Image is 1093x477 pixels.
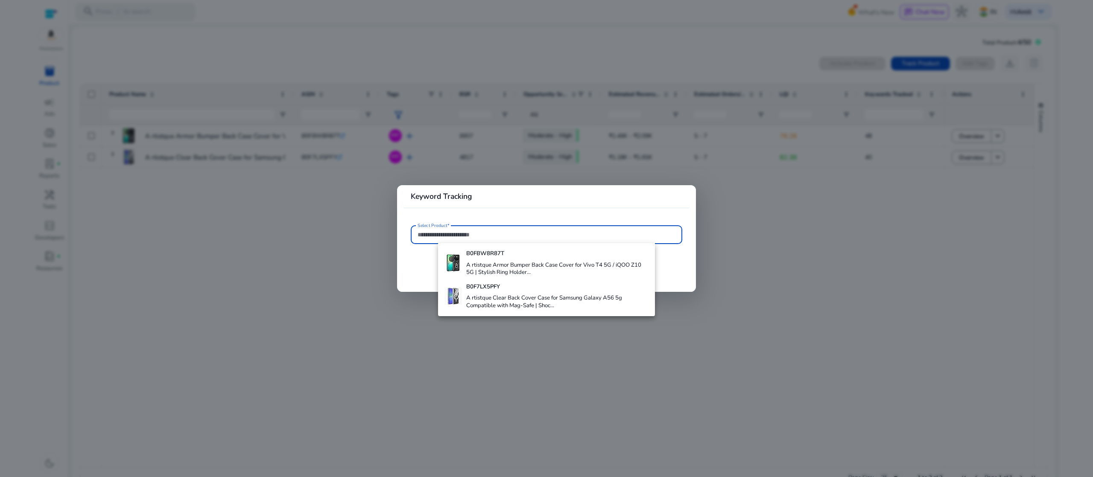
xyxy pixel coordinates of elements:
[466,283,500,291] b: B0F7LX5PFY
[466,250,504,257] b: B0FBW8R87T
[445,254,462,271] img: 41zciJpuT1L._SS40_.jpg
[445,288,462,305] img: 41lnOnK3sAL._SS40_.jpg
[418,223,449,229] mat-label: Select Product*
[466,294,649,309] h4: A rtistque Clear Back Cover Case for Samsung Galaxy A56 5g Compatible with Mag-Safe | Shoc...
[411,191,472,201] b: Keyword Tracking
[466,262,649,276] h4: A rtistque Armor Bumper Back Case Cover for Vivo T4 5G / iQOO Z10 5G | Stylish Ring Holder...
